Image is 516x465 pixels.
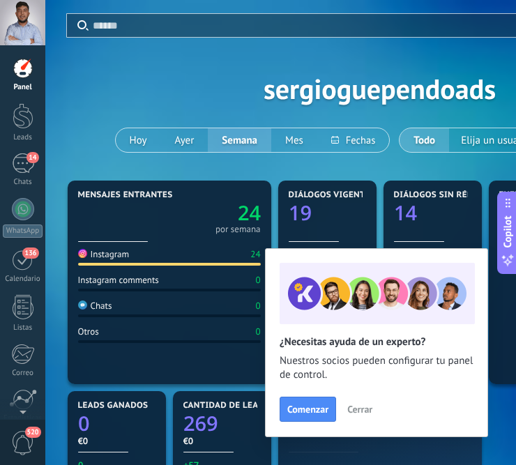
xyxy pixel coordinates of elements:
span: Copilot [501,215,515,247]
div: €0 [78,435,155,447]
div: Instagram comments [78,274,159,286]
span: 520 [25,427,41,438]
button: Fechas [317,128,389,152]
button: Ayer [161,128,208,152]
div: 0 [255,326,260,337]
span: Cerrar [347,404,372,414]
div: €0 [183,435,261,447]
text: 19 [289,199,312,227]
div: Calendario [3,275,43,284]
span: Cantidad de leads activos [183,401,308,411]
span: Diálogos vigentes [289,190,376,200]
button: Semana [208,128,271,152]
text: 0 [78,410,90,437]
div: Leads [3,133,43,142]
div: Chats [78,300,112,312]
button: Hoy [116,128,161,152]
button: Mes [271,128,317,152]
text: 269 [183,410,218,437]
text: 14 [394,199,418,227]
a: 0 [78,410,155,437]
h2: ¿Necesitas ayuda de un experto? [280,335,473,349]
button: Todo [400,128,449,152]
img: Instagram [78,249,87,258]
span: Mensajes entrantes [78,190,173,200]
div: 0 [255,300,260,312]
div: Otros [78,326,99,337]
div: Instagram [78,248,130,260]
div: Listas [3,323,43,333]
img: Chats [78,300,87,310]
text: 24 [237,199,261,227]
span: Diálogos sin réplica [394,190,492,200]
button: Comenzar [280,397,336,422]
div: 0 [255,274,260,286]
a: 24 [169,199,261,227]
div: 24 [250,248,260,260]
div: WhatsApp [3,224,43,238]
span: 136 [22,247,38,259]
button: Cerrar [341,399,379,420]
span: Leads ganados [78,401,149,411]
a: 269 [183,410,261,437]
div: Panel [3,83,43,92]
div: Correo [3,369,43,378]
div: Chats [3,178,43,187]
span: Comenzar [287,404,328,414]
div: por semana [215,226,261,233]
span: Nuestros socios pueden configurar tu panel de control. [280,354,473,382]
span: 14 [26,152,38,163]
